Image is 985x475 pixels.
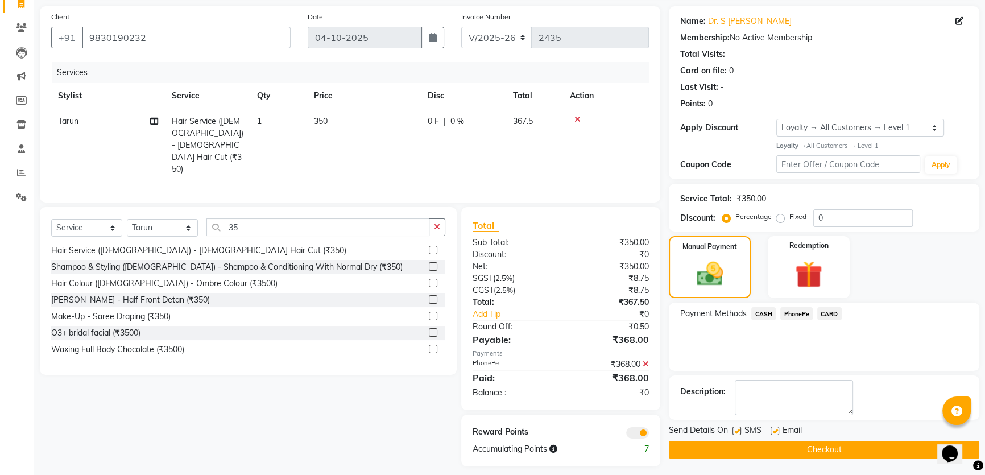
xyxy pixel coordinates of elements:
[669,441,979,459] button: Checkout
[787,258,831,292] img: _gift.svg
[58,116,78,126] span: Tarun
[257,116,262,126] span: 1
[464,261,561,272] div: Net:
[513,116,533,126] span: 367.5
[464,321,561,333] div: Round Off:
[506,83,563,109] th: Total
[817,307,842,320] span: CARD
[464,308,577,320] a: Add Tip
[577,308,657,320] div: ₹0
[51,327,140,339] div: O3+ bridal facial (₹3500)
[563,83,649,109] th: Action
[776,142,806,150] strong: Loyalty →
[51,261,403,273] div: Shampoo & Styling ([DEMOGRAPHIC_DATA]) - Shampoo & Conditioning With Normal Dry (₹350)
[682,242,737,252] label: Manual Payment
[450,115,464,127] span: 0 %
[789,212,806,222] label: Fixed
[680,193,732,205] div: Service Total:
[776,155,920,173] input: Enter Offer / Coupon Code
[51,294,210,306] div: [PERSON_NAME] - Half Front Detan (₹350)
[789,241,829,251] label: Redemption
[744,424,761,439] span: SMS
[473,285,494,295] span: CGST
[609,443,657,455] div: 7
[496,286,513,295] span: 2.5%
[51,83,165,109] th: Stylist
[561,387,657,399] div: ₹0
[783,424,802,439] span: Email
[464,284,561,296] div: ( )
[495,274,512,283] span: 2.5%
[780,307,813,320] span: PhonePe
[461,12,511,22] label: Invoice Number
[464,358,561,370] div: PhonePe
[680,65,727,77] div: Card on file:
[680,386,726,398] div: Description:
[561,272,657,284] div: ₹8.75
[52,62,657,83] div: Services
[937,429,974,464] iframe: chat widget
[680,98,706,110] div: Points:
[464,249,561,261] div: Discount:
[165,83,250,109] th: Service
[925,156,957,174] button: Apply
[206,218,429,236] input: Search or Scan
[751,307,776,320] span: CASH
[314,116,328,126] span: 350
[561,237,657,249] div: ₹350.00
[421,83,506,109] th: Disc
[561,261,657,272] div: ₹350.00
[250,83,307,109] th: Qty
[669,424,728,439] span: Send Details On
[708,98,713,110] div: 0
[776,141,968,151] div: All Customers → Level 1
[473,349,649,358] div: Payments
[561,358,657,370] div: ₹368.00
[51,12,69,22] label: Client
[729,65,734,77] div: 0
[464,426,561,439] div: Reward Points
[680,15,706,27] div: Name:
[82,27,291,48] input: Search by Name/Mobile/Email/Code
[51,344,184,356] div: Waxing Full Body Chocolate (₹3500)
[308,12,323,22] label: Date
[428,115,439,127] span: 0 F
[51,311,171,323] div: Make-Up - Saree Draping (₹350)
[680,212,715,224] div: Discount:
[736,193,766,205] div: ₹350.00
[464,296,561,308] div: Total:
[464,443,610,455] div: Accumulating Points
[561,333,657,346] div: ₹368.00
[464,237,561,249] div: Sub Total:
[561,284,657,296] div: ₹8.75
[561,249,657,261] div: ₹0
[680,32,730,44] div: Membership:
[51,27,83,48] button: +91
[735,212,772,222] label: Percentage
[464,387,561,399] div: Balance :
[51,245,346,257] div: Hair Service ([DEMOGRAPHIC_DATA]) - [DEMOGRAPHIC_DATA] Hair Cut (₹350)
[464,371,561,385] div: Paid:
[689,259,731,289] img: _cash.svg
[680,32,968,44] div: No Active Membership
[680,122,776,134] div: Apply Discount
[708,15,792,27] a: Dr. S [PERSON_NAME]
[464,333,561,346] div: Payable:
[680,308,747,320] span: Payment Methods
[444,115,446,127] span: |
[464,272,561,284] div: ( )
[307,83,421,109] th: Price
[561,321,657,333] div: ₹0.50
[680,81,718,93] div: Last Visit:
[473,220,499,232] span: Total
[51,278,278,290] div: Hair Colour ([DEMOGRAPHIC_DATA]) - Ombre Colour (₹3500)
[561,296,657,308] div: ₹367.50
[561,371,657,385] div: ₹368.00
[680,159,776,171] div: Coupon Code
[721,81,724,93] div: -
[680,48,725,60] div: Total Visits:
[473,273,493,283] span: SGST
[172,116,243,174] span: Hair Service ([DEMOGRAPHIC_DATA]) - [DEMOGRAPHIC_DATA] Hair Cut (₹350)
